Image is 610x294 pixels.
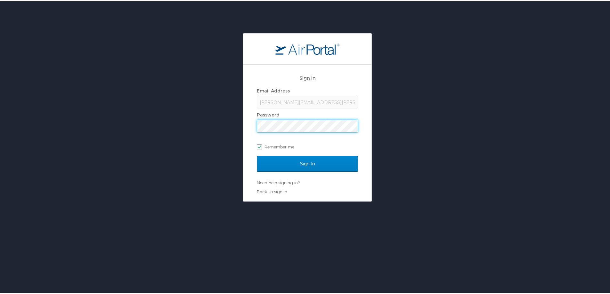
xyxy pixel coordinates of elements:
label: Email Address [257,87,290,92]
input: Sign In [257,155,358,171]
label: Remember me [257,141,358,150]
a: Need help signing in? [257,179,300,184]
a: Back to sign in [257,188,287,193]
label: Password [257,111,280,116]
img: logo [275,42,339,53]
h2: Sign In [257,73,358,80]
